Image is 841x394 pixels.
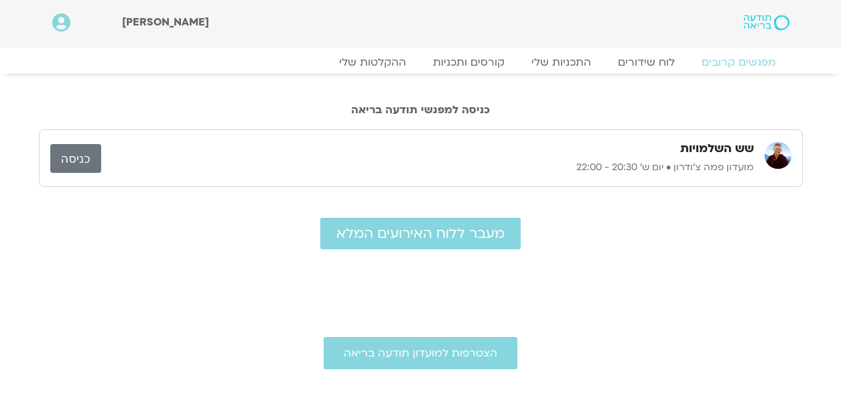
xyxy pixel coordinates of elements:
[419,56,518,69] a: קורסים ותכניות
[336,226,505,241] span: מעבר ללוח האירועים המלא
[52,56,789,69] nav: Menu
[326,56,419,69] a: ההקלטות שלי
[765,142,791,169] img: מועדון פמה צ'ודרון
[604,56,688,69] a: לוח שידורים
[39,104,803,116] h2: כניסה למפגשי תודעה בריאה
[344,347,497,359] span: הצטרפות למועדון תודעה בריאה
[518,56,604,69] a: התכניות שלי
[122,15,209,29] span: [PERSON_NAME]
[688,56,789,69] a: מפגשים קרובים
[101,159,754,176] p: מועדון פמה צ'ודרון • יום ש׳ 20:30 - 22:00
[680,141,754,157] h3: שש השלמויות
[320,218,521,249] a: מעבר ללוח האירועים המלא
[324,337,517,369] a: הצטרפות למועדון תודעה בריאה
[50,144,101,173] a: כניסה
